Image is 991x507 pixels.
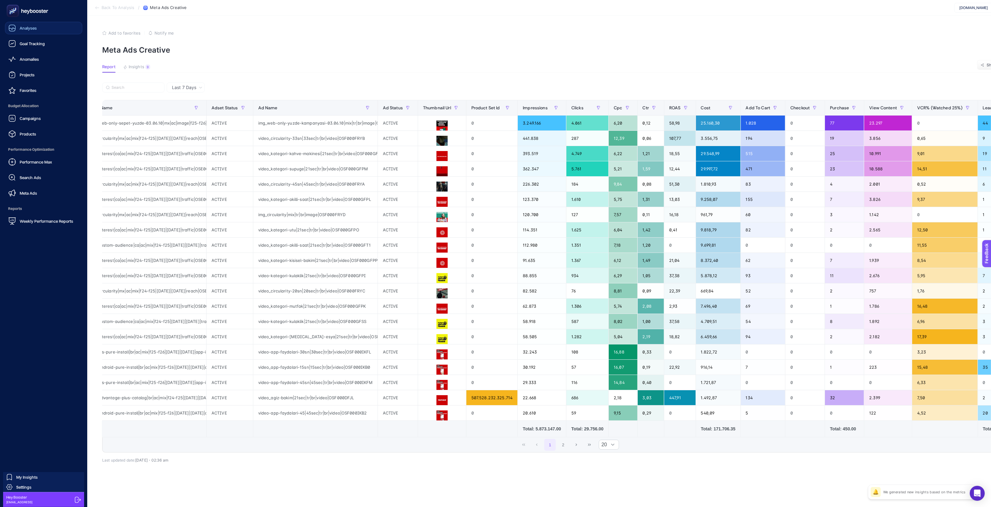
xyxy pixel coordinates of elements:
div: 0 [864,238,912,253]
div: ACTIVE [207,268,253,283]
div: 3 [825,207,864,222]
div: 3.249.166 [518,116,566,130]
button: Last Page [584,439,596,451]
div: meta|interest|ca|ac|mix|f24-f25|[DATE]|[DATE]|traffic|OSE0003LXF [82,161,206,176]
div: 58.918 [518,314,566,329]
div: 1.142 [864,207,912,222]
div: 82 [741,222,785,237]
div: 23 [825,161,864,176]
div: 9,37 [912,192,978,207]
div: 21,04 [664,253,696,268]
div: ACTIVE [378,161,418,176]
div: 83 [741,177,785,192]
div: meta|web-only-sepet-yuzde-03.06.10|mx|ac|image|f25-f26|[DATE]|[DATE]|web-ozel|OSE000402Y [82,116,206,130]
div: 9 [145,64,150,69]
div: 1,31 [638,192,664,207]
div: meta|interest|ca|ac|mix|f24-f25|[DATE]|[DATE]|traffic|OSE0003LXF [82,146,206,161]
div: 112.980 [518,238,566,253]
div: meta|interest|ca|ac|mix|f24-f25|[DATE]|[DATE]|traffic|OSE0003LXF [82,222,206,237]
div: 25.160,30 [696,116,741,130]
div: 0 [912,207,978,222]
div: 7,57 [609,207,637,222]
div: 9.258,07 [696,192,741,207]
div: 2.676 [864,268,912,283]
div: 8,81 [609,283,637,298]
div: video_kategori-supuge|21sec|tr|br|video|OSF000GFPM [253,161,378,176]
div: 0 [664,238,696,253]
div: 18,55 [664,146,696,161]
div: 515 [741,146,785,161]
div: 91.635 [518,253,566,268]
span: Budget Allocation [5,100,82,112]
span: Meta Ads Creative [150,5,187,10]
div: meta|circularity|mx|ac|mix|f24-f25|[DATE]|[DATE]|reach|OSE0003HR8 [82,177,206,192]
a: Search Ads [5,171,82,184]
div: 9,84 [609,177,637,192]
div: 19 [825,131,864,146]
div: ACTIVE [378,253,418,268]
div: video_kategori-akilli-saat|21sec|tr|br|video|OSF000GFPL [253,192,378,207]
div: 5,95 [912,268,978,283]
div: 0 [785,253,825,268]
div: 287 [566,131,608,146]
div: 1.939 [864,253,912,268]
span: Feedback [4,2,24,7]
div: 76 [566,283,608,298]
div: 1,76 [912,283,978,298]
div: ACTIVE [207,222,253,237]
div: 7 [825,192,864,207]
div: ACTIVE [207,207,253,222]
div: 0 [466,146,517,161]
div: 0 [785,207,825,222]
span: Ad Name [258,105,278,110]
div: meta|custom-audience|ca|ac|mix|f24-f25|[DATE]|[DATE]|traffic|OSE0003JO1 [82,238,206,253]
span: Meta Ads [20,191,37,196]
div: meta|interest|ca|ac|mix|f24-f25|[DATE]|[DATE]|traffic|OSE0003LXF [82,192,206,207]
div: 6,22 [609,146,637,161]
div: 14,51 [912,161,978,176]
div: 16,48 [912,299,978,314]
span: Insights [129,64,144,69]
div: ACTIVE [378,329,418,344]
div: 8,02 [609,314,637,329]
div: 0 [785,116,825,130]
div: 6,96 [912,314,978,329]
div: 1.351 [566,238,608,253]
span: Add to favorites [108,31,141,36]
div: 2,93 [664,299,696,314]
span: Last 7 Days [172,84,196,91]
div: video_circularity-45sn|45sec|tr|br|video|OSF000FRYA [253,177,378,192]
div: meta|circularity|mx|ac|mix|f24-f25|[DATE]|[DATE]|reach|OSE0003HR8 [82,131,206,146]
span: Report [102,64,116,69]
a: Projects [5,69,82,81]
div: 0,41 [664,222,696,237]
div: 4.749 [566,146,608,161]
div: 22,39 [664,283,696,298]
input: Search [112,85,161,90]
div: video_kategori-[MEDICAL_DATA]-esya|21sec|tr|br|video|OSF000GFPN [253,329,378,344]
div: 2,08 [638,299,664,314]
div: 1.028 [741,116,785,130]
div: 0 [785,161,825,176]
div: 184 [566,177,608,192]
div: 12,44 [664,161,696,176]
div: meta|interest|ca|ac|mix|f24-f25|[DATE]|[DATE]|traffic|OSE0003LXF [82,299,206,314]
span: Favorites [20,88,36,93]
div: 5.878,12 [696,268,741,283]
a: Settings [3,482,84,492]
div: 362.347 [518,161,566,176]
div: 62.873 [518,299,566,314]
div: 2.001 [864,177,912,192]
div: 9.818,79 [696,222,741,237]
div: ACTIVE [378,207,418,222]
div: 1.892 [864,314,912,329]
div: 5,04 [609,329,637,344]
div: 2 [825,222,864,237]
div: 587 [566,314,608,329]
div: 1,05 [638,268,664,283]
div: meta|interest|ca|ac|mix|f24-f25|[DATE]|[DATE]|traffic|OSE0003LXF [82,253,206,268]
span: Campaigns [20,116,41,121]
div: 0,12 [638,116,664,130]
div: meta|circularity|mx|ac|mix|f24-f25|[DATE]|[DATE]|reach|OSE0003HR8 [82,283,206,298]
a: Favorites [5,84,82,97]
